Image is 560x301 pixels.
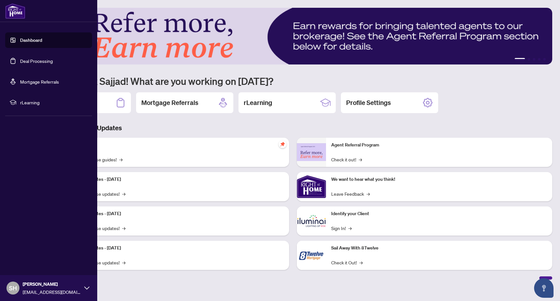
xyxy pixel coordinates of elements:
[68,245,284,252] p: Platform Updates - [DATE]
[68,210,284,217] p: Platform Updates - [DATE]
[244,98,272,107] h2: rLearning
[68,176,284,183] p: Platform Updates - [DATE]
[515,58,525,61] button: 1
[297,143,326,161] img: Agent Referral Program
[122,225,125,232] span: →
[297,172,326,201] img: We want to hear what you think!
[534,278,554,298] button: Open asap
[331,176,547,183] p: We want to hear what you think!
[297,241,326,270] img: Sail Away With 8Twelve
[331,259,363,266] a: Check it Out!→
[528,58,530,61] button: 2
[346,98,391,107] h2: Profile Settings
[9,284,17,293] span: SH
[331,245,547,252] p: Sail Away With 8Twelve
[34,123,552,133] h3: Brokerage & Industry Updates
[543,58,546,61] button: 5
[20,37,42,43] a: Dashboard
[538,58,541,61] button: 4
[331,142,547,149] p: Agent Referral Program
[533,58,535,61] button: 3
[297,206,326,236] img: Identify your Client
[34,75,552,87] h1: Welcome back Sajjad! What are you working on [DATE]?
[20,79,59,85] a: Mortgage Referrals
[348,225,352,232] span: →
[367,190,370,197] span: →
[119,156,122,163] span: →
[331,210,547,217] p: Identify your Client
[331,156,362,163] a: Check it out!→
[23,281,81,288] span: [PERSON_NAME]
[20,99,87,106] span: rLearning
[279,140,286,148] span: pushpin
[141,98,198,107] h2: Mortgage Referrals
[23,288,81,295] span: [EMAIL_ADDRESS][DOMAIN_NAME]
[20,58,53,64] a: Deal Processing
[359,156,362,163] span: →
[122,259,125,266] span: →
[5,3,25,19] img: logo
[68,142,284,149] p: Self-Help
[34,8,552,64] img: Slide 0
[331,225,352,232] a: Sign In!→
[331,190,370,197] a: Leave Feedback→
[122,190,125,197] span: →
[359,259,363,266] span: →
